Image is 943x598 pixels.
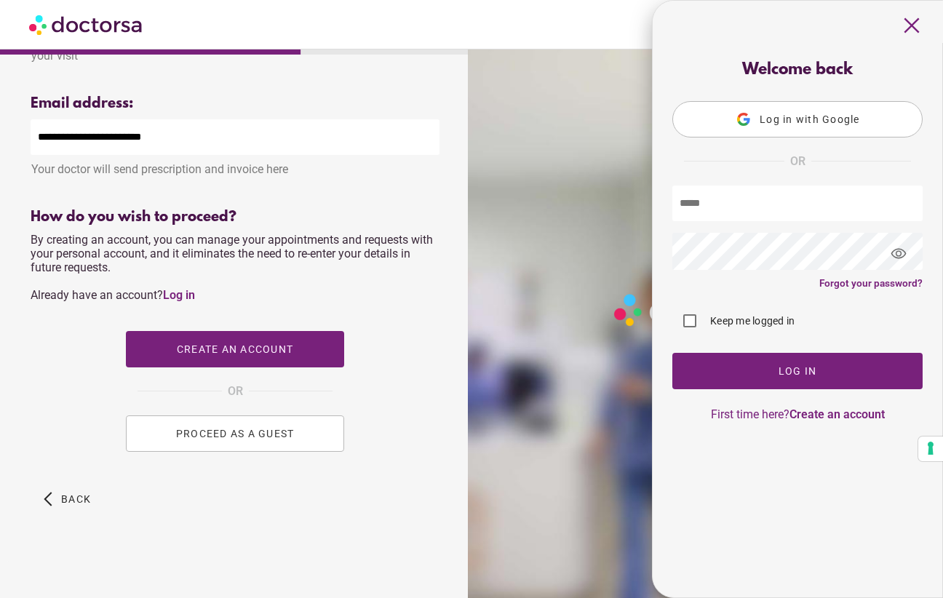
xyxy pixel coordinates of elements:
[672,407,923,421] p: First time here?
[228,382,243,401] span: OR
[177,343,293,355] span: Create an account
[126,331,344,367] button: Create an account
[31,95,439,112] div: Email address:
[707,314,795,328] label: Keep me logged in
[176,428,295,439] span: PROCEED AS A GUEST
[29,8,144,41] img: Doctorsa.com
[790,152,805,171] span: OR
[779,365,817,377] span: Log In
[879,234,918,274] span: visibility
[672,353,923,389] button: Log In
[126,415,344,452] button: PROCEED AS A GUEST
[31,155,439,176] div: Your doctor will send prescription and invoice here
[163,288,195,302] a: Log in
[31,209,439,226] div: How do you wish to proceed?
[898,12,926,39] span: close
[760,113,860,125] span: Log in with Google
[819,277,923,289] a: Forgot your password?
[918,436,943,461] button: Your consent preferences for tracking technologies
[31,233,433,302] span: By creating an account, you can manage your appointments and requests with your personal account,...
[61,493,91,505] span: Back
[789,407,885,421] a: Create an account
[672,101,923,137] button: Log in with Google
[38,481,97,517] button: arrow_back_ios Back
[672,61,923,79] div: Welcome back
[609,289,797,331] img: Logo-Doctorsa-trans-White-partial-flat.png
